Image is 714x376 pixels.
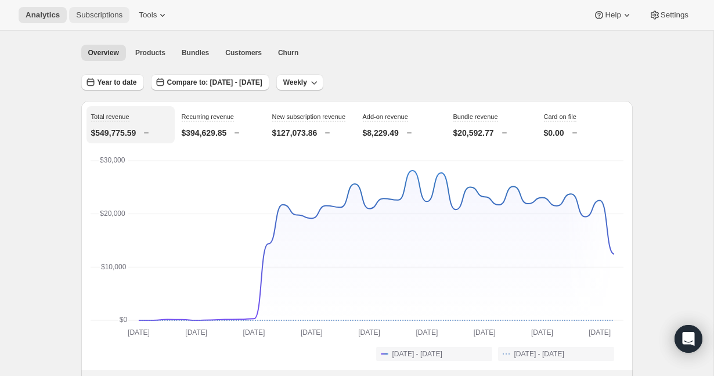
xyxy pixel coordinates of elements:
[531,328,553,337] text: [DATE]
[182,113,235,120] span: Recurring revenue
[276,74,323,91] button: Weekly
[675,325,702,353] div: Open Intercom Messenger
[605,10,621,20] span: Help
[119,316,127,324] text: $0
[358,328,380,337] text: [DATE]
[300,328,322,337] text: [DATE]
[167,78,262,87] span: Compare to: [DATE] - [DATE]
[243,328,265,337] text: [DATE]
[135,48,165,57] span: Products
[498,347,614,361] button: [DATE] - [DATE]
[69,7,129,23] button: Subscriptions
[473,328,495,337] text: [DATE]
[544,127,564,139] p: $0.00
[100,156,125,164] text: $30,000
[100,209,125,218] text: $20,000
[139,10,157,20] span: Tools
[392,349,442,359] span: [DATE] - [DATE]
[283,78,307,87] span: Weekly
[363,127,399,139] p: $8,229.49
[453,127,494,139] p: $20,592.77
[272,113,346,120] span: New subscription revenue
[132,7,175,23] button: Tools
[19,7,67,23] button: Analytics
[182,48,209,57] span: Bundles
[81,74,144,91] button: Year to date
[91,127,136,139] p: $549,775.59
[376,347,492,361] button: [DATE] - [DATE]
[26,10,60,20] span: Analytics
[182,127,227,139] p: $394,629.85
[272,127,318,139] p: $127,073.86
[225,48,262,57] span: Customers
[91,113,129,120] span: Total revenue
[151,74,269,91] button: Compare to: [DATE] - [DATE]
[185,328,207,337] text: [DATE]
[661,10,688,20] span: Settings
[642,7,695,23] button: Settings
[416,328,438,337] text: [DATE]
[453,113,498,120] span: Bundle revenue
[101,263,127,271] text: $10,000
[589,328,611,337] text: [DATE]
[363,113,408,120] span: Add-on revenue
[98,78,137,87] span: Year to date
[278,48,298,57] span: Churn
[128,328,150,337] text: [DATE]
[514,349,564,359] span: [DATE] - [DATE]
[544,113,576,120] span: Card on file
[586,7,639,23] button: Help
[76,10,122,20] span: Subscriptions
[88,48,119,57] span: Overview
